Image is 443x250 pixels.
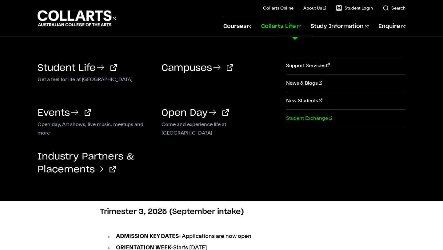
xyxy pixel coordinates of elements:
[223,16,251,37] a: Courses
[162,120,276,127] p: Come and experience life at [GEOGRAPHIC_DATA]
[311,16,369,37] a: Study Information
[38,75,152,83] p: Get a feel for life at [GEOGRAPHIC_DATA]
[38,63,117,73] a: Student Life
[286,75,405,92] a: News & Blogs
[100,206,343,217] h6: Trimester 3, 2025 (September intake)
[38,120,152,127] p: Open day, Art shows, live music, meetups and more
[263,5,293,11] a: Collarts Online
[162,63,233,73] a: Campuses
[38,10,116,27] div: Go to homepage
[261,16,301,37] a: Collarts Life
[38,108,91,118] a: Events
[286,92,405,109] a: New Students
[286,57,405,74] a: Support Services
[116,233,179,239] strong: ADMISSION KEY DATES
[303,5,326,11] a: About Us
[383,5,405,11] a: Search
[286,110,405,127] a: Student Exchange
[38,152,134,174] a: Industry Partners & Placements
[162,108,229,118] a: Open Day
[106,232,343,240] li: - Applications are now open
[378,16,405,37] a: Enquire
[336,5,373,11] a: Student Login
